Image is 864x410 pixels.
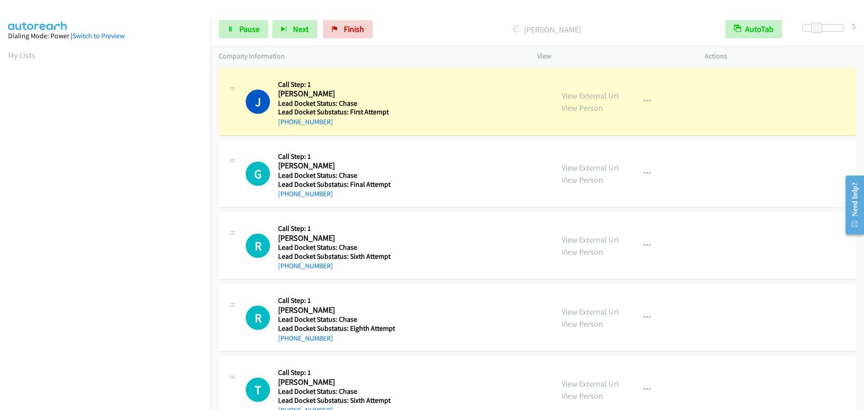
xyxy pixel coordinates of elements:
[562,175,603,185] a: View Person
[278,89,389,99] h2: [PERSON_NAME]
[246,378,270,402] h1: T
[344,24,364,34] span: Finish
[293,24,309,34] span: Next
[8,50,35,60] a: My Lists
[278,99,389,108] h5: Lead Docket Status: Chase
[246,378,270,402] div: The call is yet to be attempted
[278,243,391,252] h5: Lead Docket Status: Chase
[562,162,619,173] a: View External Url
[272,20,317,38] button: Next
[246,306,270,330] div: The call is yet to be attempted
[72,32,125,40] a: Switch to Preview
[278,334,333,342] a: [PHONE_NUMBER]
[278,224,391,233] h5: Call Step: 1
[278,387,391,396] h5: Lead Docket Status: Chase
[385,23,709,36] p: [PERSON_NAME]
[562,319,603,329] a: View Person
[278,296,395,305] h5: Call Step: 1
[278,189,333,198] a: [PHONE_NUMBER]
[219,20,268,38] a: Pause
[278,117,333,126] a: [PHONE_NUMBER]
[278,233,391,243] h2: [PERSON_NAME]
[562,391,603,401] a: View Person
[562,90,619,101] a: View External Url
[852,20,856,32] div: 5
[246,306,270,330] h1: R
[562,247,603,257] a: View Person
[562,306,619,317] a: View External Url
[278,152,391,161] h5: Call Step: 1
[278,315,395,324] h5: Lead Docket Status: Chase
[278,396,391,405] h5: Lead Docket Substatus: Sixth Attempt
[705,51,856,62] p: Actions
[239,24,260,34] span: Pause
[246,162,270,186] div: The call is yet to be attempted
[838,169,864,241] iframe: Resource Center
[278,261,333,270] a: [PHONE_NUMBER]
[278,171,391,180] h5: Lead Docket Status: Chase
[8,31,202,41] div: Dialing Mode: Power |
[278,305,395,315] h2: [PERSON_NAME]
[246,90,270,114] h1: J
[278,377,391,387] h2: [PERSON_NAME]
[562,378,619,389] a: View External Url
[562,103,603,113] a: View Person
[278,180,391,189] h5: Lead Docket Substatus: Final Attempt
[246,234,270,258] h1: R
[537,51,688,62] p: View
[278,324,395,333] h5: Lead Docket Substatus: Eighth Attempt
[278,108,389,117] h5: Lead Docket Substatus: First Attempt
[725,20,782,38] button: AutoTab
[562,234,619,245] a: View External Url
[278,252,391,261] h5: Lead Docket Substatus: Sixth Attempt
[246,234,270,258] div: The call is yet to be attempted
[278,161,391,171] h2: [PERSON_NAME]
[246,162,270,186] h1: G
[323,20,373,38] a: Finish
[219,51,521,62] p: Company Information
[278,80,389,89] h5: Call Step: 1
[278,368,391,377] h5: Call Step: 1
